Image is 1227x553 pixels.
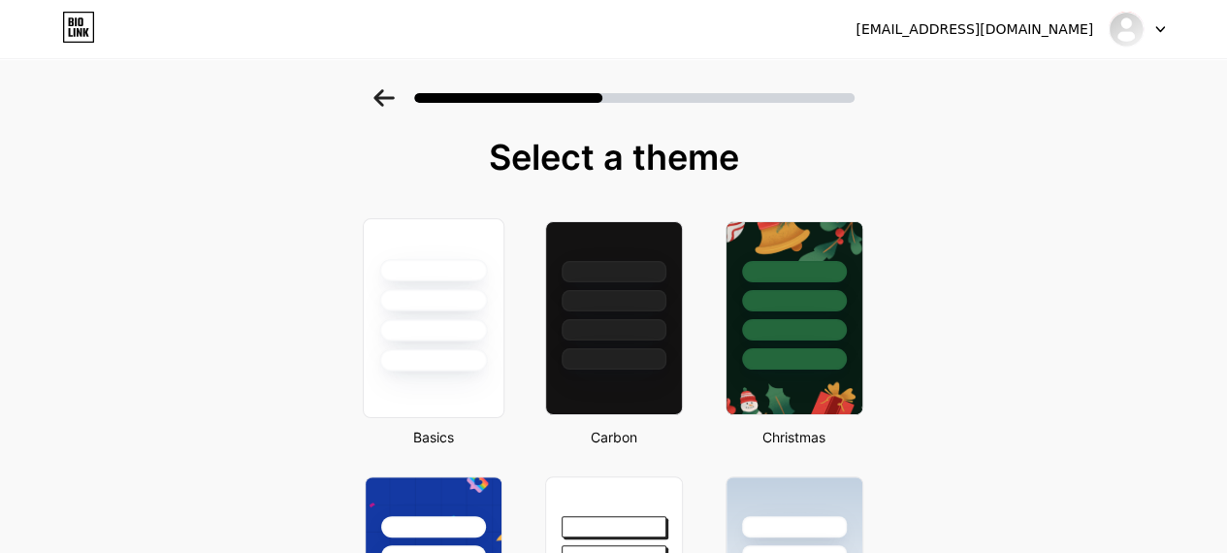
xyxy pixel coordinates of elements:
[856,19,1093,40] div: [EMAIL_ADDRESS][DOMAIN_NAME]
[539,427,689,447] div: Carbon
[720,427,869,447] div: Christmas
[1108,11,1145,48] img: brigade_01
[359,427,508,447] div: Basics
[357,138,871,177] div: Select a theme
